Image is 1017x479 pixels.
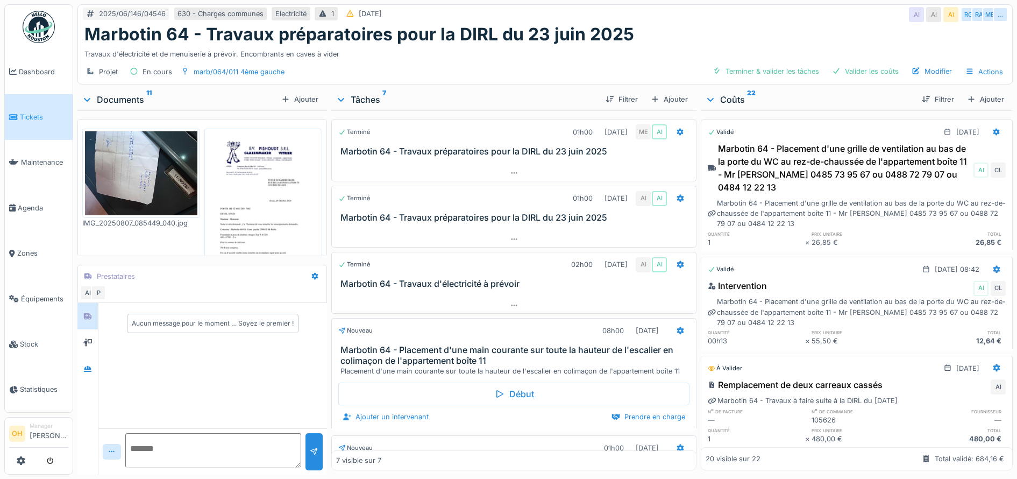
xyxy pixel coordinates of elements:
div: AI [652,257,667,272]
div: Filtrer [601,92,642,107]
a: Statistiques [5,367,73,412]
div: × [805,434,812,444]
div: 08h00 [602,326,624,336]
a: Stock [5,321,73,367]
div: Marbotin 64 - Travaux à faire suite à la DIRL du [DATE] [708,396,898,406]
div: AI [80,285,95,300]
div: Total validé: 684,16 € [935,454,1004,464]
div: Terminé [338,128,371,137]
div: Début [338,383,690,405]
h6: quantité [708,329,805,336]
div: RG [961,7,976,22]
span: Zones [17,248,68,258]
div: CL [991,281,1006,296]
div: 7 visible sur 7 [336,455,381,466]
div: Terminé [338,194,371,203]
h6: total [909,230,1006,237]
span: Agenda [18,203,68,213]
div: 630 - Charges communes [177,9,264,19]
div: Terminé [338,260,371,269]
h3: Marbotin 64 - Travaux préparatoires pour la DIRL du 23 juin 2025 [340,213,692,223]
div: Prendre en charge [607,410,689,424]
span: Stock [20,339,68,349]
div: [DATE] [956,363,979,374]
h1: Marbotin 64 - Travaux préparatoires pour la DIRL du 23 juin 2025 [84,24,634,45]
div: Electricité [275,9,307,19]
div: Tâches [336,93,598,106]
div: Filtrer [918,92,958,107]
h6: quantité [708,427,805,434]
img: uzzaoy41y2rgtyknkbwb69dahsse [207,131,319,290]
div: AI [973,281,988,296]
span: Dashboard [19,67,68,77]
h3: Marbotin 64 - Placement d'une main courante sur toute la hauteur de l'escalier en colimaçon de l'... [340,345,692,365]
a: Maintenance [5,140,73,185]
div: RA [971,7,986,22]
sup: 22 [747,93,756,106]
div: Projet [99,67,118,77]
div: AI [652,191,667,206]
div: [DATE] [604,193,628,203]
div: [DATE] [636,443,659,453]
div: Nouveau [338,443,373,453]
div: Placement d'une main courante sur toute la hauteur de l'escalier en colimaçon de l'appartement bo... [340,366,692,376]
div: Terminer & valider les tâches [708,64,823,79]
div: marb/064/011 4ème gauche [194,67,285,77]
h6: n° de commande [812,408,908,415]
div: Valider les coûts [828,64,903,79]
h3: Marbotin 64 - Travaux préparatoires pour la DIRL du 23 juin 2025 [340,146,692,157]
div: Nouveau [338,326,373,335]
div: 02h00 [571,259,593,270]
div: [DATE] [956,127,979,137]
div: Remplacement de deux carreaux cassés [708,378,883,391]
div: AI [636,191,651,206]
div: Ajouter [646,92,692,107]
span: Équipements [21,294,68,304]
li: OH [9,426,25,442]
div: Marbotin 64 - Placement d'une grille de ventilation au bas de la porte du WC au rez-de-chaussée d... [708,142,971,194]
div: 00h13 [708,336,805,346]
div: [DATE] [359,9,382,19]
div: Documents [82,93,277,106]
div: — [909,415,1006,425]
div: AI [909,7,924,22]
div: AI [652,124,667,139]
div: Ajouter [963,92,1008,107]
div: Validé [708,265,734,274]
a: Équipements [5,276,73,321]
div: 26,85 € [909,237,1006,248]
sup: 11 [146,93,152,106]
h6: prix unitaire [812,329,908,336]
sup: 7 [382,93,386,106]
div: Marbotin 64 - Placement d'une grille de ventilation au bas de la porte du WC au rez-de-chaussée d... [708,297,1006,328]
div: Aucun message pour le moment … Soyez le premier ! [132,319,294,328]
div: AI [991,379,1006,395]
h6: fournisseur [909,408,1006,415]
div: Manager [30,422,68,430]
div: 01h00 [573,193,593,203]
span: Statistiques [20,384,68,395]
div: [DATE] [604,259,628,270]
div: 12,64 € [909,336,1006,346]
div: 01h00 [604,443,624,453]
div: Ajouter [277,92,323,107]
h6: total [909,329,1006,336]
div: Rejeter [962,446,1006,461]
img: Badge_color-CXgf-gQk.svg [23,11,55,43]
div: 26,85 € [812,237,908,248]
div: Validé [708,128,734,137]
div: 01h00 [573,127,593,137]
div: Modifier [907,64,956,79]
div: Coûts [705,93,913,106]
span: Tickets [20,112,68,122]
div: IMG_20250807_085449_040.jpg [82,218,200,228]
a: OH Manager[PERSON_NAME] [9,422,68,448]
div: [DATE] [636,326,659,336]
div: 2025/06/146/04546 [99,9,166,19]
img: lesa341rnlsjmv1ix34xjz3rtx29 [85,131,197,216]
div: 105626 [812,415,908,425]
div: En cours [143,67,172,77]
h6: quantité [708,230,805,237]
div: 1 [708,237,805,248]
div: ME [636,124,651,139]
